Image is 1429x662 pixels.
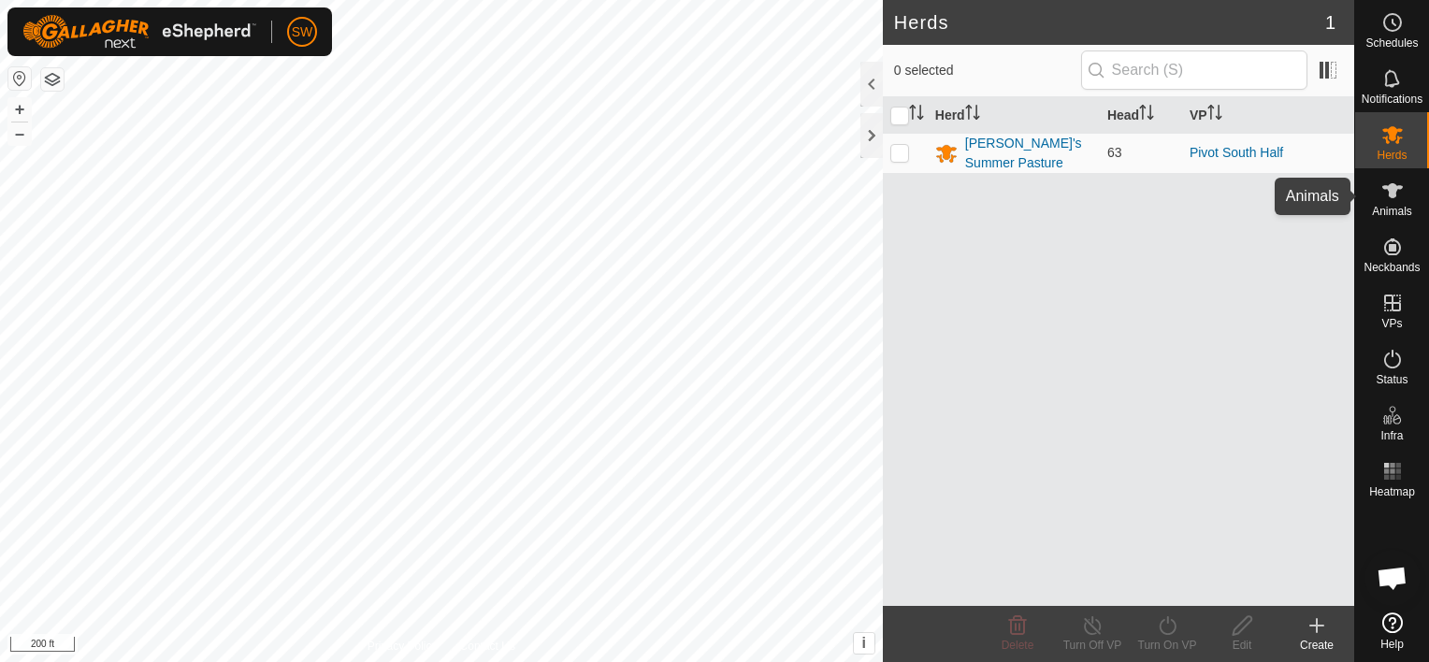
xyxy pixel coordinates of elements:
span: Status [1376,374,1407,385]
th: Head [1100,97,1182,134]
th: VP [1182,97,1354,134]
span: Infra [1380,430,1403,441]
div: Turn Off VP [1055,637,1130,654]
span: SW [292,22,313,42]
div: Turn On VP [1130,637,1205,654]
div: Create [1279,637,1354,654]
div: [PERSON_NAME]'s Summer Pasture [965,134,1092,173]
span: i [862,635,866,651]
a: Help [1355,605,1429,657]
span: Animals [1372,206,1412,217]
p-sorticon: Activate to sort [909,108,924,122]
span: 0 selected [894,61,1081,80]
span: Notifications [1362,94,1422,105]
p-sorticon: Activate to sort [1139,108,1154,122]
span: Neckbands [1364,262,1420,273]
span: 63 [1107,145,1122,160]
a: Pivot South Half [1190,145,1283,160]
span: Schedules [1365,37,1418,49]
p-sorticon: Activate to sort [965,108,980,122]
span: Delete [1002,639,1034,652]
input: Search (S) [1081,50,1307,90]
button: + [8,98,31,121]
span: Help [1380,639,1404,650]
span: 1 [1325,8,1335,36]
span: VPs [1381,318,1402,329]
span: Herds [1377,150,1407,161]
th: Herd [928,97,1100,134]
p-sorticon: Activate to sort [1207,108,1222,122]
div: Edit [1205,637,1279,654]
a: Open chat [1364,550,1421,606]
h2: Herds [894,11,1325,34]
button: i [854,633,874,654]
button: Reset Map [8,67,31,90]
img: Gallagher Logo [22,15,256,49]
span: Heatmap [1369,486,1415,497]
button: Map Layers [41,68,64,91]
a: Privacy Policy [368,638,438,655]
button: – [8,122,31,145]
a: Contact Us [460,638,515,655]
